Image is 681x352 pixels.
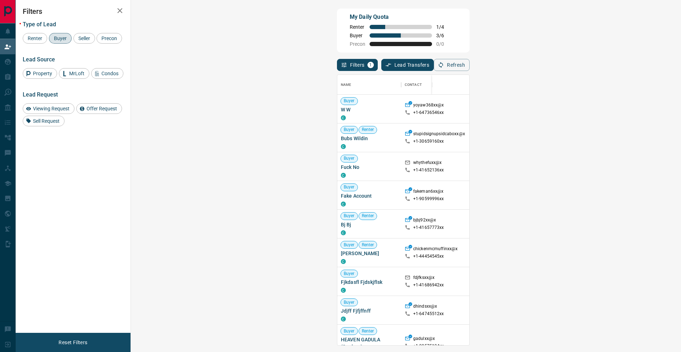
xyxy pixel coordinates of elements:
button: Lead Transfers [381,59,434,71]
span: Buyer [341,242,358,248]
p: +1- 90599996xx [413,196,444,202]
div: condos.ca [341,202,346,207]
p: +1- 64745512xx [413,311,444,317]
span: 0 / 0 [436,41,452,47]
span: 1 [368,62,373,67]
div: Contact [405,75,422,95]
span: HEAVEN GADULA (Student) [341,336,398,350]
p: +1- 41686942xx [413,282,444,288]
span: Lead Request [23,91,58,98]
span: Fuck No [341,164,398,171]
span: Buyer [341,127,358,133]
p: +1- 90575194xx [413,343,444,349]
p: +1- 30659160xx [413,138,444,144]
div: Buyer [49,33,72,44]
div: Viewing Request [23,103,74,114]
span: Buyer [51,35,69,41]
div: Name [341,75,351,95]
span: Property [31,71,55,76]
p: stupidsignupsidcaboxx@x [413,131,465,138]
span: Renter [25,35,45,41]
p: yoyaw368xx@x [413,102,444,110]
span: Renter [350,24,365,30]
span: Renter [359,242,377,248]
span: Buyer [350,33,365,38]
span: Buyer [341,271,358,277]
span: Renter [359,127,377,133]
div: Precon [96,33,122,44]
span: Buyer [341,155,358,161]
div: condos.ca [341,288,346,293]
p: fakeman6xx@x [413,188,444,196]
button: Filters1 [337,59,378,71]
div: Property [23,68,57,79]
span: Condos [99,71,121,76]
span: Buyer [341,184,358,190]
span: Offer Request [84,106,120,111]
p: whythefuxx@x [413,160,442,167]
span: Sell Request [31,118,62,124]
span: Precon [99,35,120,41]
p: +1- 41652136xx [413,167,444,173]
div: condos.ca [341,317,346,321]
span: Fake Account [341,192,398,199]
div: condos.ca [341,144,346,149]
button: Refresh [434,59,470,71]
p: chickenmcmuffinxx@x [413,246,458,253]
p: +1- 41657773xx [413,225,444,231]
span: Buyer [341,213,358,219]
span: Bubs Wildin [341,135,398,142]
span: Renter [359,213,377,219]
span: Lead Source [23,56,55,63]
span: 1 / 4 [436,24,452,30]
div: condos.ca [341,259,346,264]
p: gadulxx@x [413,336,435,343]
div: Renter [23,33,47,44]
span: Type of Lead [23,21,56,28]
p: fdjfksxx@x [413,275,434,282]
span: Jdjff Fjfjffnff [341,307,398,314]
div: Sell Request [23,116,65,126]
span: Fjkdasfl Fjdskjflsk [341,279,398,286]
span: [PERSON_NAME] [341,250,398,257]
div: Name [337,75,401,95]
p: +1- 44454545xx [413,253,444,259]
div: Condos [91,68,123,79]
span: MrLoft [67,71,87,76]
div: Offer Request [76,103,122,114]
span: Buyer [341,98,358,104]
span: Buyer [341,328,358,334]
div: condos.ca [341,230,346,235]
span: Buyer [341,299,358,306]
p: bjbj92xx@x [413,217,436,225]
span: 3 / 6 [436,33,452,38]
div: Seller [73,33,95,44]
div: Contact [401,75,458,95]
span: Precon [350,41,365,47]
p: +1- 64736546xx [413,110,444,116]
div: condos.ca [341,115,346,120]
span: Viewing Request [31,106,72,111]
span: Seller [76,35,93,41]
span: W W [341,106,398,113]
span: Renter [359,328,377,334]
button: Reset Filters [54,336,92,348]
p: dhindsxx@x [413,303,437,311]
div: MrLoft [59,68,89,79]
p: My Daily Quota [350,13,452,21]
span: Bj Bj [341,221,398,228]
div: condos.ca [341,173,346,178]
h2: Filters [23,7,123,16]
